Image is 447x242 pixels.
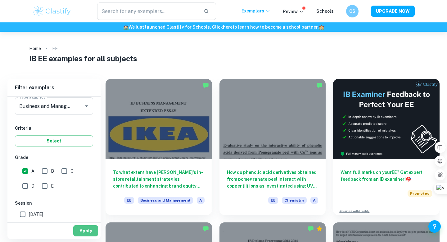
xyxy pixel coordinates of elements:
[227,169,318,189] h6: How do phenolic acid derivatives obtained from pomegranate peel interact with copper (II) ions as...
[1,24,446,30] h6: We just launched Clastify for Schools. Click to learn how to become a school partner.
[333,79,440,159] img: Thumbnail
[7,79,101,96] h6: Filter exemplars
[333,79,440,215] a: Want full marks on yourEE? Get expert feedback from an IB examiner!PromotedAdvertise with Clastify
[406,177,411,182] span: 🎯
[31,183,34,189] span: D
[97,2,199,20] input: Search for any exemplars...
[73,225,98,236] button: Apply
[15,135,93,147] button: Select
[15,154,93,161] h6: Grade
[29,211,43,218] span: [DATE]
[29,53,418,64] h1: IB EE examples for all subjects
[346,5,359,17] button: CS
[408,190,432,197] span: Promoted
[52,45,58,52] p: EE
[339,209,369,213] a: Advertise with Clastify
[223,25,233,30] a: here
[197,197,205,204] span: A
[316,226,323,232] div: Premium
[19,95,45,100] label: Type a subject
[31,168,34,175] span: A
[219,79,326,215] a: How do phenolic acid derivatives obtained from pomegranate peel interact with copper (II) ions as...
[242,7,270,14] p: Exemplars
[349,8,356,15] h6: CS
[51,183,54,189] span: E
[70,168,74,175] span: C
[113,169,205,189] h6: To what extent have [PERSON_NAME]'s in-store retailtainment strategies contributed to enhancing b...
[319,25,324,30] span: 🏫
[268,197,278,204] span: EE
[138,197,193,204] span: Business and Management
[316,82,323,88] img: Marked
[428,220,441,233] button: Help and Feedback
[106,79,212,215] a: To what extent have [PERSON_NAME]'s in-store retailtainment strategies contributed to enhancing b...
[29,44,41,53] a: Home
[15,125,93,132] h6: Criteria
[341,169,432,183] h6: Want full marks on your EE ? Get expert feedback from an IB examiner!
[203,226,209,232] img: Marked
[15,200,93,207] h6: Session
[203,82,209,88] img: Marked
[82,102,91,110] button: Open
[282,197,307,204] span: Chemistry
[283,8,304,15] p: Review
[51,168,54,175] span: B
[308,226,314,232] img: Marked
[316,9,334,14] a: Schools
[371,6,415,17] button: UPGRADE NOW
[310,197,318,204] span: A
[123,25,129,30] span: 🏫
[124,197,134,204] span: EE
[32,5,72,17] img: Clastify logo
